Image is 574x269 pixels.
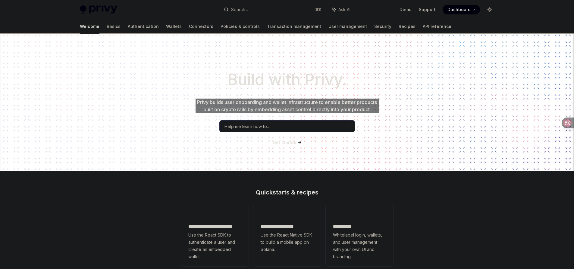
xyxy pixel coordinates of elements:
[328,4,355,15] button: Ask AI
[338,7,350,13] span: Ask AI
[399,19,416,34] a: Recipes
[400,7,412,13] a: Demo
[189,19,213,34] a: Connectors
[80,5,117,14] img: light logo
[374,19,391,34] a: Security
[107,19,121,34] a: Basics
[485,5,494,14] button: Toggle dark mode
[253,205,321,266] a: **** **** **** ***Use the React Native SDK to build a mobile app on Solana.
[273,139,296,145] a: Get started
[224,123,270,130] span: Help me learn how to…
[333,231,386,260] span: Whitelabel login, wallets, and user management with your own UI and branding.
[181,189,393,195] h2: Quickstarts & recipes
[188,231,241,260] span: Use the React SDK to authenticate a user and create an embedded wallet.
[326,205,393,266] a: **** *****Whitelabel login, wallets, and user management with your own UI and branding.
[10,68,564,91] h1: Build with Privy.
[315,7,322,12] span: ⌘ K
[419,7,435,13] a: Support
[221,19,260,34] a: Policies & controls
[423,19,451,34] a: API reference
[231,6,248,13] div: Search...
[267,19,321,34] a: Transaction management
[80,19,99,34] a: Welcome
[261,231,314,253] span: Use the React Native SDK to build a mobile app on Solana.
[443,5,480,14] a: Dashboard
[447,7,471,13] span: Dashboard
[273,140,296,145] span: Get started
[328,19,367,34] a: User management
[128,19,159,34] a: Authentication
[220,4,325,15] button: Search...⌘K
[166,19,182,34] a: Wallets
[197,99,377,112] span: Privy builds user onboarding and wallet infrastructure to enable better products built on crypto ...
